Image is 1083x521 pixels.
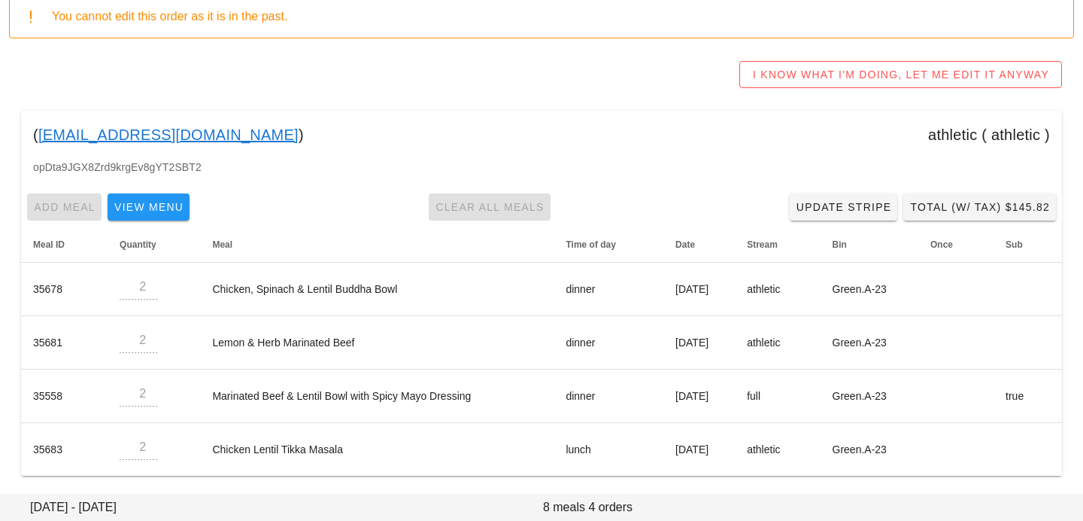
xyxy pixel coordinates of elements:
td: dinner [554,316,663,370]
td: 35681 [21,316,108,370]
th: Once: Not sorted. Activate to sort ascending. [918,227,994,263]
td: Green.A-23 [821,316,919,370]
td: Green.A-23 [821,263,919,316]
td: [DATE] [663,370,735,423]
th: Meal: Not sorted. Activate to sort ascending. [200,227,554,263]
td: athletic [735,316,820,370]
span: Stream [747,239,778,250]
span: Date [675,239,695,250]
th: Quantity: Not sorted. Activate to sort ascending. [108,227,200,263]
td: [DATE] [663,316,735,370]
th: Bin: Not sorted. Activate to sort ascending. [821,227,919,263]
div: ( ) athletic ( athletic ) [21,111,1062,159]
th: Date: Not sorted. Activate to sort ascending. [663,227,735,263]
td: lunch [554,423,663,476]
span: Meal [212,239,232,250]
th: Sub: Not sorted. Activate to sort ascending. [994,227,1062,263]
td: dinner [554,263,663,316]
td: athletic [735,423,820,476]
td: athletic [735,263,820,316]
td: [DATE] [663,263,735,316]
td: Green.A-23 [821,423,919,476]
div: opDta9JGX8Zrd9krgEv8gYT2SBT2 [21,159,1062,187]
span: Total (w/ Tax) $145.82 [909,201,1050,213]
span: Bin [833,239,847,250]
span: Time of day [566,239,615,250]
span: Sub [1006,239,1023,250]
td: Green.A-23 [821,370,919,423]
td: true [994,370,1062,423]
span: Once [930,239,953,250]
td: [DATE] [663,423,735,476]
td: Chicken Lentil Tikka Masala [200,423,554,476]
th: Meal ID: Not sorted. Activate to sort ascending. [21,227,108,263]
td: 35683 [21,423,108,476]
span: Update Stripe [796,201,892,213]
td: 35678 [21,263,108,316]
td: Chicken, Spinach & Lentil Buddha Bowl [200,263,554,316]
span: You cannot edit this order as it is in the past. [52,10,287,23]
td: Lemon & Herb Marinated Beef [200,316,554,370]
td: full [735,370,820,423]
td: 35558 [21,370,108,423]
span: View Menu [114,201,184,213]
th: Stream: Not sorted. Activate to sort ascending. [735,227,820,263]
button: I KNOW WHAT I'M DOING, LET ME EDIT IT ANYWAY [739,61,1062,88]
a: [EMAIL_ADDRESS][DOMAIN_NAME] [38,123,299,147]
span: Meal ID [33,239,65,250]
span: Quantity [120,239,156,250]
a: Update Stripe [790,193,898,221]
td: Marinated Beef & Lentil Bowl with Spicy Mayo Dressing [200,370,554,423]
button: Total (w/ Tax) $145.82 [903,193,1056,221]
td: dinner [554,370,663,423]
button: View Menu [108,193,190,221]
th: Time of day: Not sorted. Activate to sort ascending. [554,227,663,263]
span: I KNOW WHAT I'M DOING, LET ME EDIT IT ANYWAY [752,69,1049,81]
